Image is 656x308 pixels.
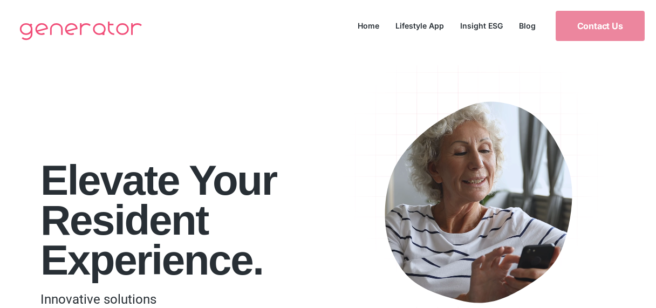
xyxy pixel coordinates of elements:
h1: Elevate your Resident Experience. [40,160,331,279]
a: Insight ESG [452,18,511,33]
a: Home [350,18,387,33]
a: Contact Us [556,11,645,41]
span: Contact Us [577,22,623,30]
a: Blog [511,18,544,33]
a: Lifestyle App [387,18,452,33]
nav: Menu [350,18,544,33]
